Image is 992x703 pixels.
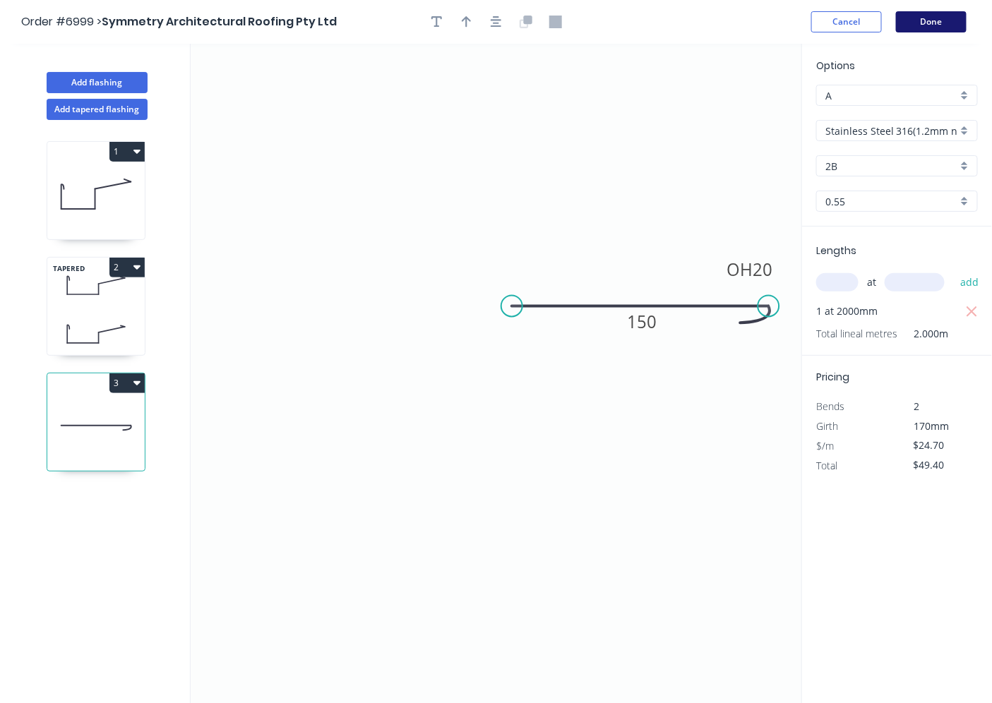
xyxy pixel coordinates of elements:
span: 2.000m [897,324,949,344]
span: Pricing [816,370,849,384]
button: Cancel [811,11,882,32]
span: Bends [816,399,844,413]
tspan: 20 [753,258,773,281]
span: 2 [914,399,920,413]
span: Total [816,459,837,472]
tspan: OH [727,258,753,281]
span: Lengths [816,244,856,258]
span: $/m [816,439,834,452]
tspan: 150 [628,311,657,334]
span: Symmetry Architectural Roofing Pty Ltd [102,13,337,30]
button: 3 [109,373,145,393]
button: Done [896,11,967,32]
button: Add tapered flashing [47,99,148,120]
button: 2 [109,258,145,277]
input: Price level [825,88,957,103]
button: Add flashing [47,72,148,93]
button: 1 [109,142,145,162]
span: 1 at 2000mm [816,301,878,321]
input: Thickness [825,194,957,209]
span: Options [816,59,855,73]
span: 170mm [914,419,950,433]
span: at [867,272,876,292]
input: Colour [825,159,957,174]
span: Order #6999 > [21,13,102,30]
span: Total lineal metres [816,324,897,344]
button: add [953,270,986,294]
span: Girth [816,419,838,433]
input: Material [825,124,957,138]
